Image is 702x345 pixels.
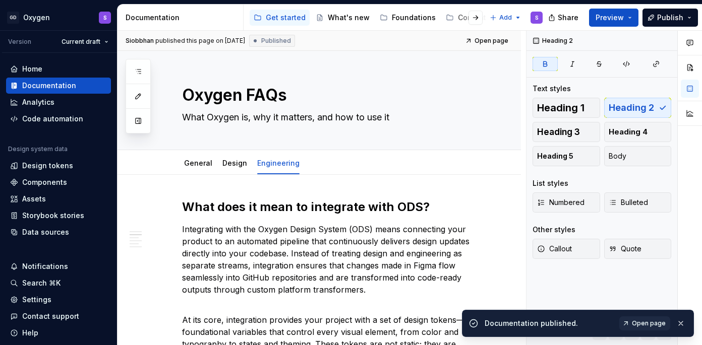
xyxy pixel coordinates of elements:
a: Analytics [6,94,111,110]
a: Engineering [257,159,300,167]
div: Get started [266,13,306,23]
button: Heading 5 [533,146,600,166]
span: Open page [475,37,508,45]
span: Open page [632,319,666,327]
a: Open page [619,316,670,330]
span: Share [558,13,578,23]
div: Documentation [22,81,76,91]
button: Search ⌘K [6,275,111,291]
div: Foundations [392,13,436,23]
div: Help [22,328,38,338]
button: Help [6,325,111,341]
a: Components [6,174,111,190]
span: Siobbhan [126,37,154,45]
div: Design tokens [22,161,73,171]
span: Numbered [537,197,584,208]
button: Current draft [57,35,113,49]
span: Preview [596,13,624,23]
a: Home [6,61,111,77]
div: Version [8,38,31,46]
div: Design [218,152,251,173]
button: Preview [589,9,638,27]
div: Text styles [533,84,571,94]
span: Published [261,37,291,45]
a: Get started [250,10,310,26]
div: Analytics [22,97,54,107]
div: S [103,14,107,22]
a: Design [222,159,247,167]
a: Storybook stories [6,208,111,224]
span: Bulleted [609,197,648,208]
div: General [180,152,216,173]
button: Publish [642,9,698,27]
h2: What does it mean to integrate with ODS? [182,199,481,215]
span: Add [499,14,512,22]
span: Heading 5 [537,151,573,161]
button: Heading 1 [533,98,600,118]
span: Publish [657,13,683,23]
span: Body [609,151,626,161]
span: Current draft [62,38,100,46]
div: Documentation published. [485,318,613,328]
span: Callout [537,244,572,254]
div: Notifications [22,261,68,271]
button: GDOxygenS [2,7,115,28]
a: Content design [442,10,516,26]
span: Heading 3 [537,127,580,137]
textarea: What Oxygen is, why it matters, and how to use it [180,109,479,125]
div: What's new [328,13,370,23]
div: Engineering [253,152,304,173]
a: Code automation [6,111,111,127]
textarea: Oxygen FAQs [180,83,479,107]
button: Body [604,146,672,166]
span: Heading 1 [537,103,584,113]
div: Assets [22,194,46,204]
a: Documentation [6,78,111,94]
div: Storybook stories [22,211,84,221]
a: Foundations [376,10,440,26]
div: List styles [533,178,568,188]
a: Design tokens [6,158,111,174]
span: Heading 4 [609,127,648,137]
div: Home [22,64,42,74]
p: Integrating with the Oxygen Design System (ODS) means connecting your product to an automated pip... [182,223,481,296]
a: Data sources [6,224,111,240]
div: Design system data [8,145,68,153]
button: Callout [533,239,600,259]
button: Quote [604,239,672,259]
div: GD [7,12,19,24]
button: Numbered [533,192,600,213]
div: S [535,14,539,22]
button: Heading 4 [604,122,672,142]
button: Heading 3 [533,122,600,142]
div: Page tree [250,8,485,28]
button: Contact support [6,308,111,324]
div: published this page on [DATE] [155,37,245,45]
span: Quote [609,244,641,254]
a: What's new [312,10,374,26]
a: Open page [462,34,513,48]
button: Bulleted [604,192,672,213]
div: Settings [22,295,51,305]
div: Search ⌘K [22,278,61,288]
a: Settings [6,292,111,308]
div: Contact support [22,311,79,321]
button: Add [487,11,524,25]
div: Oxygen [23,13,50,23]
button: Notifications [6,258,111,274]
a: General [184,159,212,167]
a: Assets [6,191,111,207]
button: Share [543,9,585,27]
div: Data sources [22,227,69,237]
div: Components [22,177,67,187]
div: Other styles [533,225,575,235]
div: Documentation [126,13,239,23]
div: Code automation [22,114,83,124]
